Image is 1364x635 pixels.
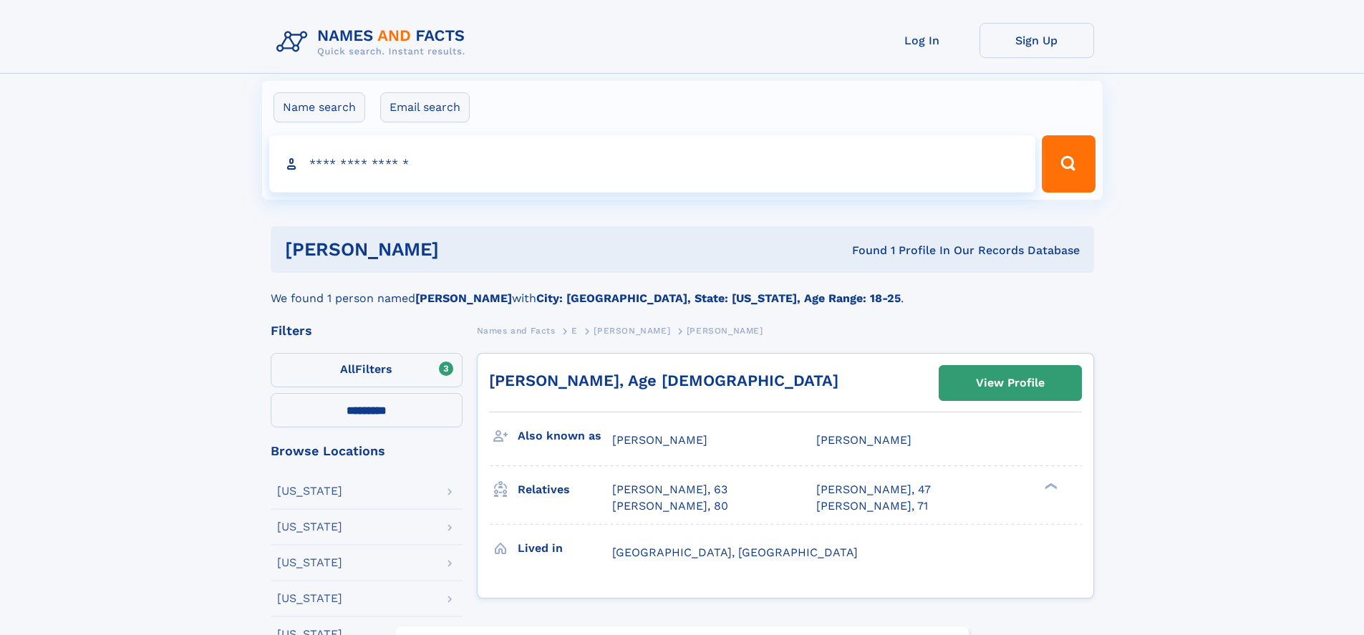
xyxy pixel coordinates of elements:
[518,478,612,502] h3: Relatives
[271,273,1094,307] div: We found 1 person named with .
[477,321,556,339] a: Names and Facts
[269,135,1036,193] input: search input
[277,485,342,497] div: [US_STATE]
[571,321,578,339] a: E
[612,498,728,514] a: [PERSON_NAME], 80
[1041,482,1058,491] div: ❯
[271,445,463,457] div: Browse Locations
[518,536,612,561] h3: Lived in
[277,521,342,533] div: [US_STATE]
[271,23,477,62] img: Logo Names and Facts
[939,366,1081,400] a: View Profile
[594,321,670,339] a: [PERSON_NAME]
[980,23,1094,58] a: Sign Up
[277,557,342,568] div: [US_STATE]
[594,326,670,336] span: [PERSON_NAME]
[645,243,1080,258] div: Found 1 Profile In Our Records Database
[285,241,646,258] h1: [PERSON_NAME]
[271,353,463,387] label: Filters
[612,433,707,447] span: [PERSON_NAME]
[816,498,928,514] a: [PERSON_NAME], 71
[518,424,612,448] h3: Also known as
[865,23,980,58] a: Log In
[816,482,931,498] a: [PERSON_NAME], 47
[277,593,342,604] div: [US_STATE]
[612,482,727,498] a: [PERSON_NAME], 63
[571,326,578,336] span: E
[271,324,463,337] div: Filters
[687,326,763,336] span: [PERSON_NAME]
[274,92,365,122] label: Name search
[536,291,901,305] b: City: [GEOGRAPHIC_DATA], State: [US_STATE], Age Range: 18-25
[612,546,858,559] span: [GEOGRAPHIC_DATA], [GEOGRAPHIC_DATA]
[415,291,512,305] b: [PERSON_NAME]
[489,372,838,389] a: [PERSON_NAME], Age [DEMOGRAPHIC_DATA]
[1042,135,1095,193] button: Search Button
[380,92,470,122] label: Email search
[340,362,355,376] span: All
[816,433,911,447] span: [PERSON_NAME]
[976,367,1045,399] div: View Profile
